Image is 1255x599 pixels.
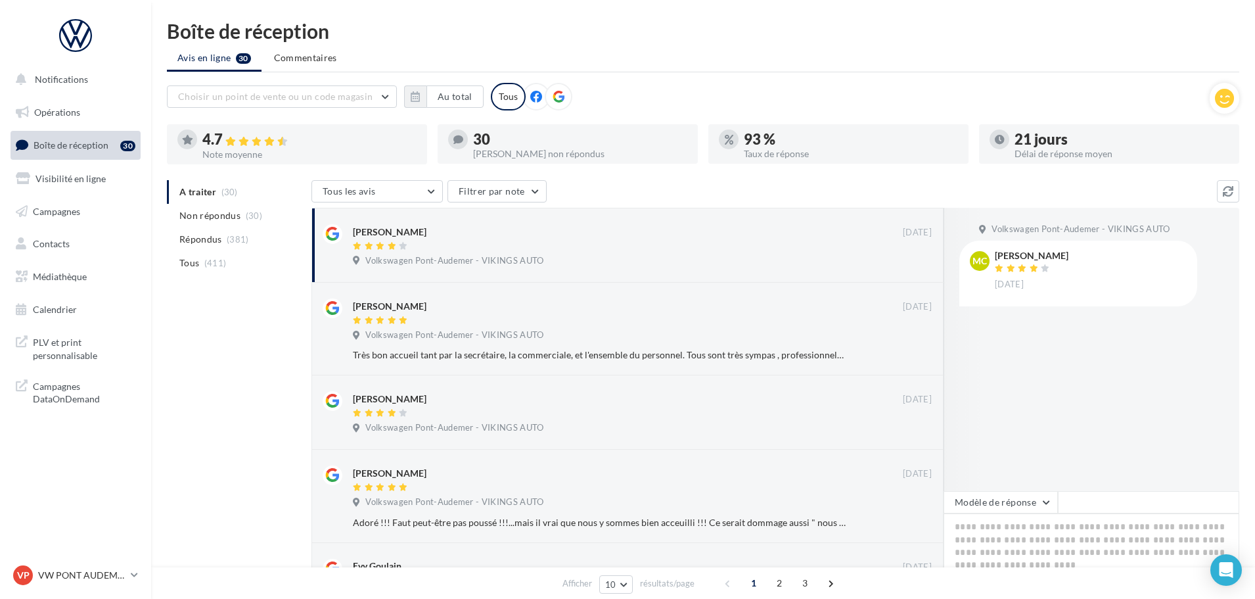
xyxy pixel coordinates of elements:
[365,422,543,434] span: Volkswagen Pont-Audemer - VIKINGS AUTO
[8,99,143,126] a: Opérations
[8,66,138,93] button: Notifications
[179,233,222,246] span: Répondus
[995,279,1024,291] span: [DATE]
[473,149,687,158] div: [PERSON_NAME] non répondus
[1210,554,1242,586] div: Open Intercom Messenger
[120,141,135,151] div: 30
[447,180,547,203] button: Filtrer par note
[640,577,695,590] span: résultats/page
[903,562,932,573] span: [DATE]
[404,85,484,108] button: Au total
[179,209,240,222] span: Non répondus
[8,372,143,411] a: Campagnes DataOnDemand
[35,74,88,85] span: Notifications
[8,198,143,226] a: Campagnes
[944,491,1058,514] button: Modèle de réponse
[33,304,77,315] span: Calendrier
[903,301,932,313] span: [DATE]
[8,131,143,159] a: Boîte de réception30
[38,569,126,582] p: VW PONT AUDEMER
[743,573,764,594] span: 1
[204,258,227,268] span: (411)
[992,224,1170,235] span: Volkswagen Pont-Audemer - VIKINGS AUTO
[35,173,106,184] span: Visibilité en ligne
[353,226,426,239] div: [PERSON_NAME]
[311,180,443,203] button: Tous les avis
[903,394,932,406] span: [DATE]
[1015,132,1229,147] div: 21 jours
[33,205,80,216] span: Campagnes
[274,51,337,64] span: Commentaires
[33,377,135,406] span: Campagnes DataOnDemand
[365,329,543,341] span: Volkswagen Pont-Audemer - VIKINGS AUTO
[353,300,426,313] div: [PERSON_NAME]
[246,210,262,221] span: (30)
[995,251,1068,260] div: [PERSON_NAME]
[167,21,1239,41] div: Boîte de réception
[903,227,932,239] span: [DATE]
[33,333,135,362] span: PLV et print personnalisable
[323,185,376,197] span: Tous les avis
[903,468,932,480] span: [DATE]
[426,85,484,108] button: Au total
[178,91,373,102] span: Choisir un point de vente ou un code magasin
[8,230,143,258] a: Contacts
[473,132,687,147] div: 30
[8,296,143,323] a: Calendrier
[562,577,592,590] span: Afficher
[17,569,30,582] span: VP
[599,575,633,594] button: 10
[33,271,87,282] span: Médiathèque
[353,348,846,362] div: Très bon accueil tant par la secrétaire, la commerciale, et l'ensemble du personnel. Tous sont tr...
[365,255,543,267] span: Volkswagen Pont-Audemer - VIKINGS AUTO
[353,467,426,480] div: [PERSON_NAME]
[8,328,143,367] a: PLV et print personnalisable
[744,149,958,158] div: Taux de réponse
[33,238,70,249] span: Contacts
[794,573,815,594] span: 3
[202,132,417,147] div: 4.7
[605,579,616,590] span: 10
[365,496,543,508] span: Volkswagen Pont-Audemer - VIKINGS AUTO
[179,256,199,270] span: Tous
[11,563,141,588] a: VP VW PONT AUDEMER
[353,560,401,573] div: Evy Goulain
[972,254,987,268] span: MC
[34,139,108,151] span: Boîte de réception
[34,107,80,118] span: Opérations
[491,83,526,110] div: Tous
[353,516,846,529] div: Adoré !!! Faut peut-être pas poussé !!!...mais il vrai que nous y sommes bien acceuilli !!! Ce se...
[1015,149,1229,158] div: Délai de réponse moyen
[202,150,417,159] div: Note moyenne
[744,132,958,147] div: 93 %
[227,234,249,245] span: (381)
[353,393,426,406] div: [PERSON_NAME]
[769,573,790,594] span: 2
[8,165,143,193] a: Visibilité en ligne
[8,263,143,291] a: Médiathèque
[167,85,397,108] button: Choisir un point de vente ou un code magasin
